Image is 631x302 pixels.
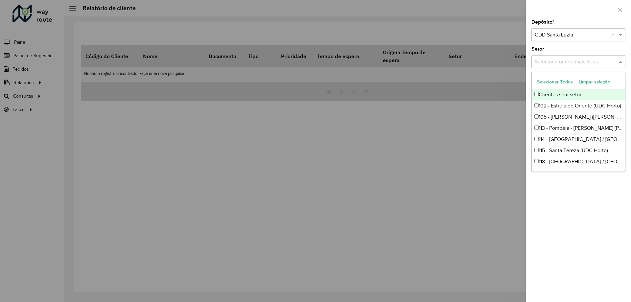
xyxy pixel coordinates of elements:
[532,145,625,156] div: 115 - Santa Tereza (UDC Horto)
[532,123,625,134] div: 113 - Pompéia - [PERSON_NAME] [PERSON_NAME] (UDC Horto)
[532,89,625,100] div: Clientes sem setor
[532,111,625,123] div: 105 - [PERSON_NAME] ([PERSON_NAME])
[532,156,625,167] div: 118 - [GEOGRAPHIC_DATA] / [GEOGRAPHIC_DATA]
[576,77,613,87] button: Limpar seleção
[531,72,625,172] ng-dropdown-panel: Options list
[612,31,617,39] span: Clear all
[532,167,625,178] div: 120 - Santa Inês (UDC Horto)
[534,77,576,87] button: Selecionar Todos
[532,100,625,111] div: 102 - Estrela do Oriente (UDC Horto)
[531,45,544,53] label: Setor
[532,134,625,145] div: 114 - [GEOGRAPHIC_DATA] / [GEOGRAPHIC_DATA] (UDC Horto)
[531,18,554,26] label: Depósito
